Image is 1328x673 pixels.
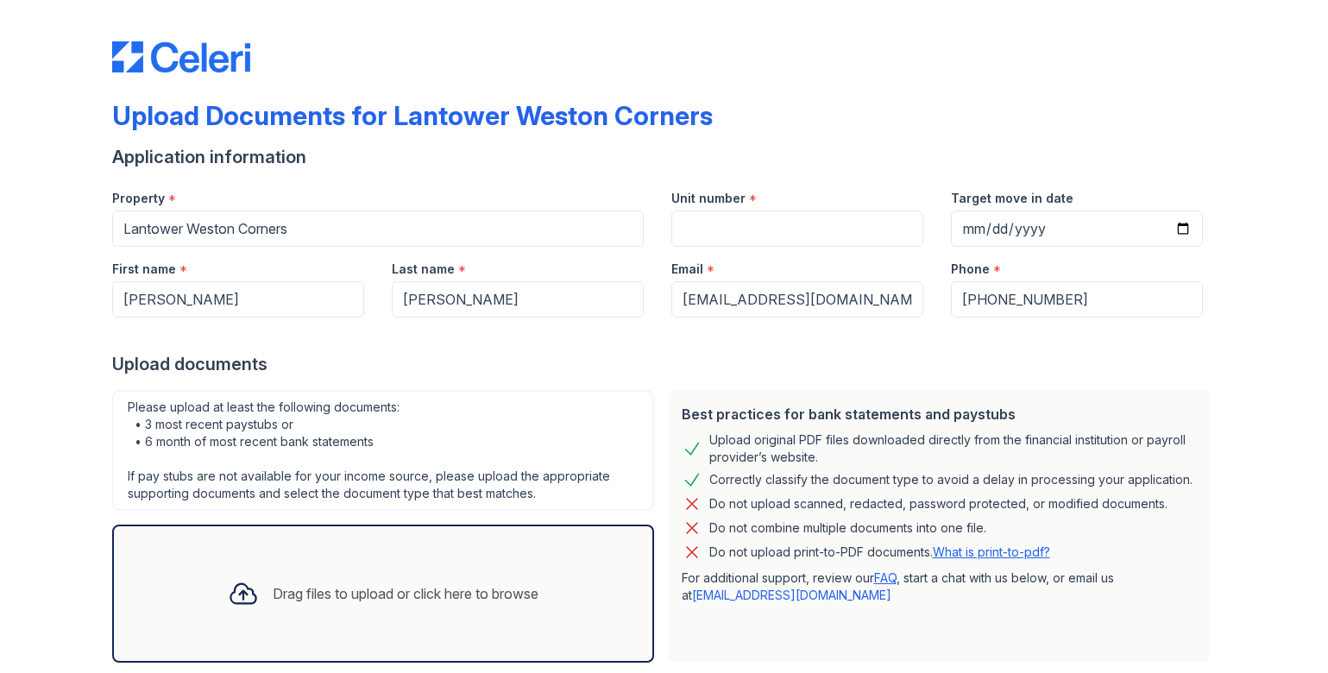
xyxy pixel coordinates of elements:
p: For additional support, review our , start a chat with us below, or email us at [682,569,1196,604]
div: Application information [112,145,1217,169]
div: Best practices for bank statements and paystubs [682,404,1196,425]
label: Property [112,190,165,207]
label: Last name [392,261,455,278]
label: Target move in date [951,190,1073,207]
div: Do not combine multiple documents into one file. [709,518,986,538]
div: Drag files to upload or click here to browse [273,583,538,604]
label: Phone [951,261,990,278]
div: Upload documents [112,352,1217,376]
label: Email [671,261,703,278]
img: CE_Logo_Blue-a8612792a0a2168367f1c8372b55b34899dd931a85d93a1a3d3e32e68fde9ad4.png [112,41,250,72]
div: Upload original PDF files downloaded directly from the financial institution or payroll provider’... [709,431,1196,466]
label: First name [112,261,176,278]
p: Do not upload print-to-PDF documents. [709,544,1050,561]
div: Do not upload scanned, redacted, password protected, or modified documents. [709,494,1168,514]
label: Unit number [671,190,746,207]
a: What is print-to-pdf? [933,544,1050,559]
div: Correctly classify the document type to avoid a delay in processing your application. [709,469,1193,490]
a: [EMAIL_ADDRESS][DOMAIN_NAME] [692,588,891,602]
div: Upload Documents for Lantower Weston Corners [112,100,713,131]
div: Please upload at least the following documents: • 3 most recent paystubs or • 6 month of most rec... [112,390,654,511]
a: FAQ [874,570,897,585]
